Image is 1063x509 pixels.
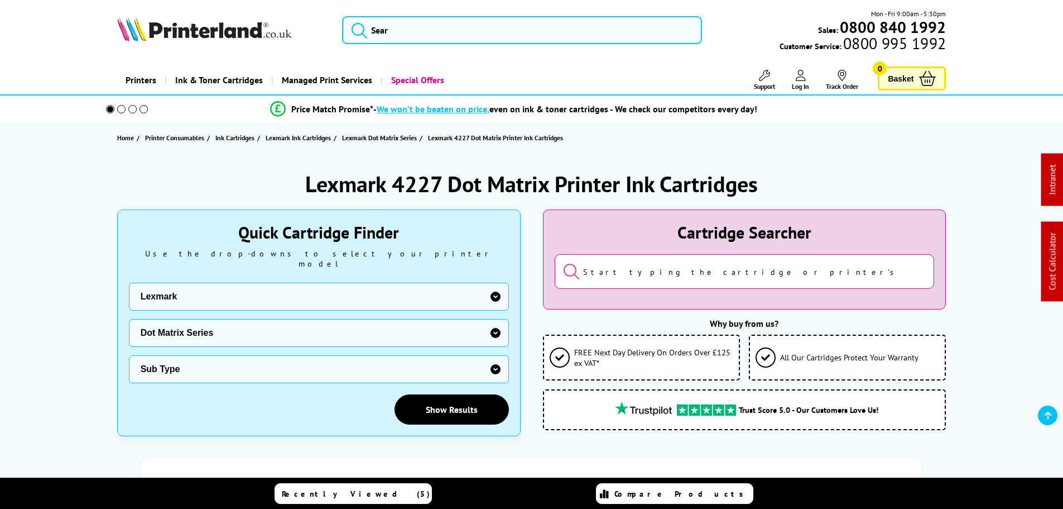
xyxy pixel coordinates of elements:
[428,134,563,142] span: Lexmark 4227 Dot Matrix Printer Ink Cartridges
[117,132,137,144] a: Home
[780,38,946,51] span: Customer Service:
[266,132,331,144] span: Lexmark Ink Cartridges
[677,405,736,416] img: trustpilot rating
[754,70,775,91] a: Support
[91,99,937,119] li: modal_Promise
[165,66,271,94] a: Ink & Toner Cartridges
[175,66,263,94] span: Ink & Toner Cartridges
[1047,233,1058,291] a: Cost Calculator
[129,249,509,269] div: Use the drop-downs to select your printer model
[145,132,204,144] span: Printer Consumables
[614,489,749,499] span: Compare Products
[888,71,913,86] span: Basket
[780,352,918,363] span: All Our Cartridges Protect Your Warranty
[215,132,254,144] span: Ink Cartridges
[574,347,733,368] span: FREE Next Day Delivery On Orders Over £125 ex VAT*
[275,483,432,504] a: Recently Viewed (5)
[841,38,946,49] span: 0800 995 1992
[596,483,753,504] a: Compare Products
[117,17,291,41] img: Printerland Logo
[555,254,935,289] input: Start typing the cartridge or printer's name...
[395,394,509,425] a: Show Results
[878,66,946,91] a: Basket 0
[610,402,677,416] img: trustpilot rating
[373,103,757,115] div: - even on ink & toner cartridges - We check our competitors every day!
[840,17,946,37] b: 0800 840 1992
[291,103,373,115] span: Price Match Promise*
[1047,165,1058,195] a: Intranet
[826,70,858,91] a: Track Order
[271,66,381,94] a: Managed Print Services
[739,405,878,415] span: Trust Score 5.0 - Our Customers Love Us!
[792,70,809,91] a: Log In
[381,66,453,94] a: Special Offers
[117,66,165,94] a: Printers
[342,132,420,144] a: Lexmark Dot Matrix Series
[555,221,935,243] div: Cartridge Searcher
[873,61,887,75] span: 0
[792,82,809,91] span: Log In
[342,16,702,44] input: Sear
[342,132,417,144] span: Lexmark Dot Matrix Series
[543,318,946,329] div: Why buy from us?
[129,221,509,243] div: Quick Cartridge Finder
[282,489,430,499] span: Recently Viewed (5)
[145,132,207,144] a: Printer Consumables
[871,8,946,19] span: Mon - Fri 9:00am - 5:30pm
[838,22,946,32] a: 0800 840 1992
[754,82,775,91] span: Support
[266,132,334,144] a: Lexmark Ink Cartridges
[377,103,489,115] span: We won’t be beaten on price,
[117,17,329,44] a: Printerland Logo
[215,132,257,144] a: Ink Cartridges
[305,169,758,198] h1: Lexmark 4227 Dot Matrix Printer Ink Cartridges
[818,25,838,35] span: Sales:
